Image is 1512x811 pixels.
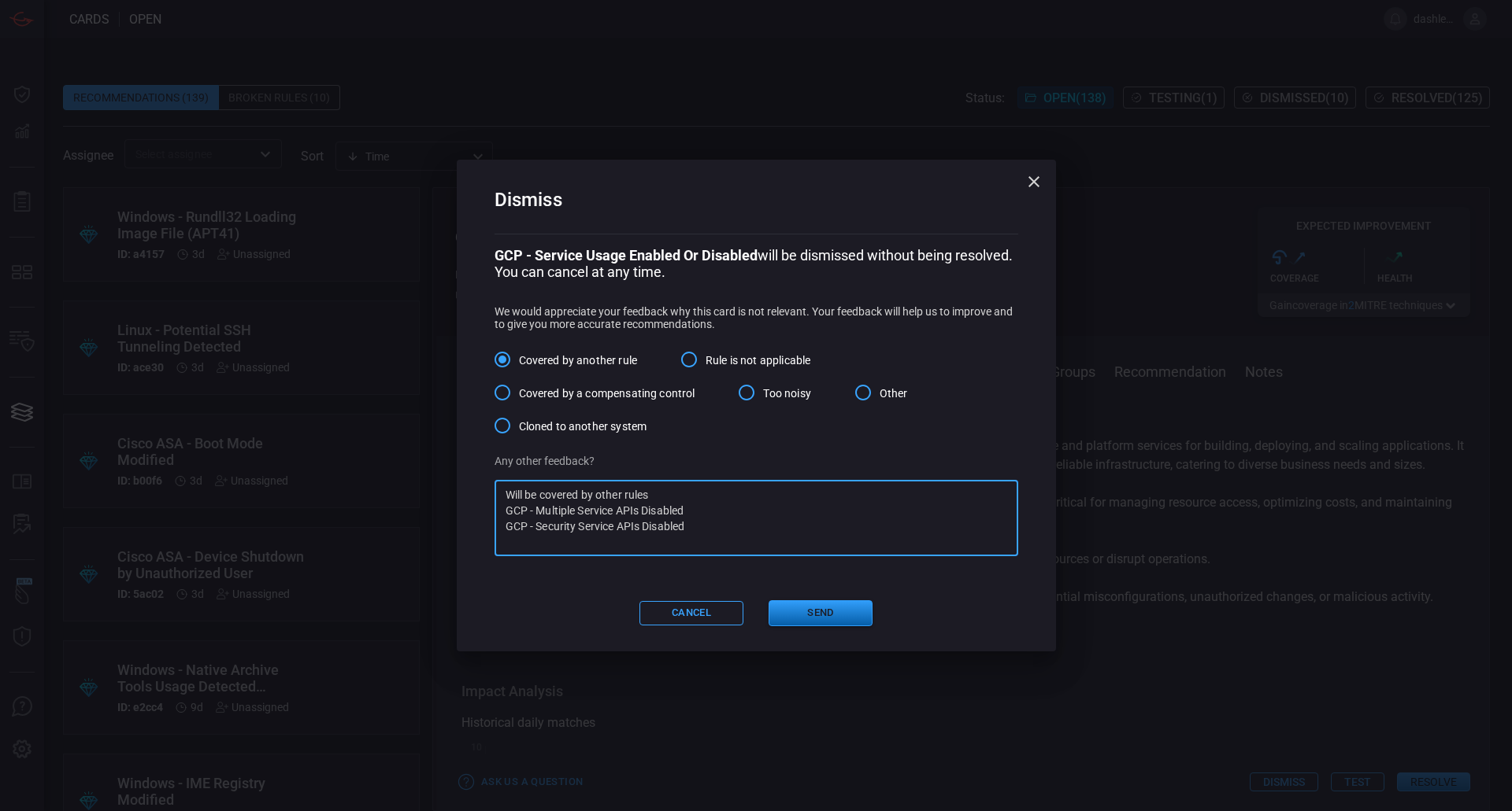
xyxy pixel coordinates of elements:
[495,264,1018,280] p: You can cancel at any time.
[519,385,695,402] span: Covered by a compensating control
[495,247,1018,264] p: will be dismissed without being resolved.
[495,455,1018,467] p: Any other feedback?
[639,601,743,625] button: Cancel
[880,385,908,402] span: Other
[769,600,873,626] button: Send
[495,247,758,264] b: GCP - Service Usage Enabled Or Disabled
[519,352,637,369] span: Covered by another rule
[519,418,647,435] span: Cloned to another system
[506,487,1007,550] textarea: Will be covered by other rules GCP - Multiple Service APIs Disabled GCP - Security Service APIs D...
[495,185,1018,234] h2: Dismiss
[706,352,810,369] span: Rule is not applicable
[495,305,1018,330] p: We would appreciate your feedback why this card is not relevant. Your feedback will help us to im...
[763,385,810,402] span: Too noisy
